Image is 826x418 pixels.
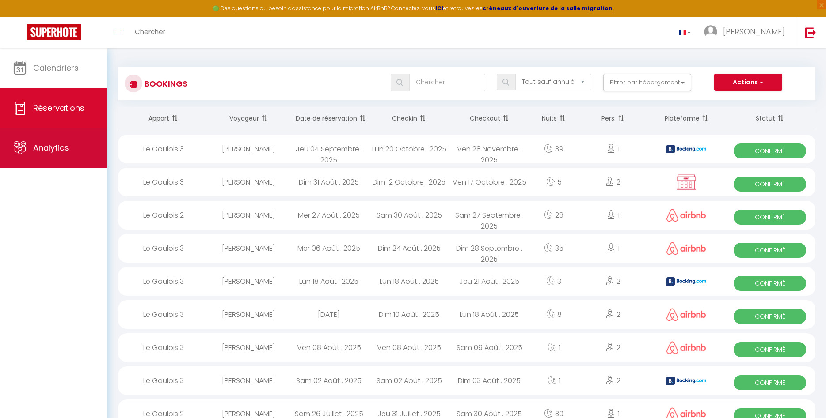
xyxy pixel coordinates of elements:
a: ICI [435,4,443,12]
img: Super Booking [27,24,81,40]
button: Actions [714,74,782,91]
th: Sort by channel [648,107,725,130]
button: Filtrer par hébergement [603,74,692,91]
iframe: Chat [788,378,819,411]
button: Ouvrir le widget de chat LiveChat [7,4,34,30]
a: ... [PERSON_NAME] [697,17,796,48]
th: Sort by rentals [118,107,209,130]
img: logout [805,27,816,38]
th: Sort by people [579,107,648,130]
input: Chercher [409,74,485,91]
span: Calendriers [33,62,79,73]
a: créneaux d'ouverture de la salle migration [483,4,613,12]
th: Sort by checkin [369,107,449,130]
span: Analytics [33,142,69,153]
th: Sort by nights [529,107,578,130]
span: Réservations [33,102,84,113]
th: Sort by guest [209,107,289,130]
a: Chercher [128,17,172,48]
h3: Bookings [142,74,187,94]
span: Chercher [135,27,165,36]
th: Sort by status [725,107,815,130]
th: Sort by booking date [289,107,369,130]
span: [PERSON_NAME] [723,26,785,37]
th: Sort by checkout [449,107,530,130]
img: ... [704,25,717,38]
